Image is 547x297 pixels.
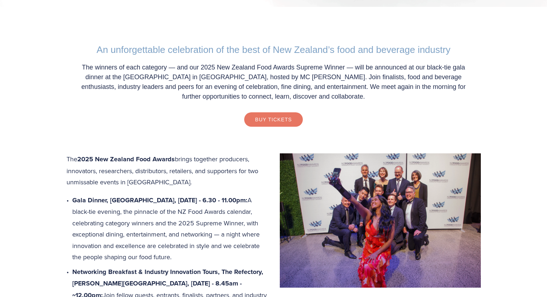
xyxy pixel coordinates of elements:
strong: 2025 New Zealand Food Awards [77,154,175,164]
a: Buy Tickets [244,112,302,127]
p: A black-tie evening, the pinnacle of the NZ Food Awards calendar, celebrating category winners an... [72,194,481,263]
h2: An unforgettable celebration of the best of New Zealand’s food and beverage industry [74,44,474,55]
img: website_grey.svg [12,19,17,24]
div: Keywords by Traffic [79,42,121,47]
img: tab_domain_overview_orange.svg [19,42,25,48]
strong: Gala Dinner, [GEOGRAPHIC_DATA], [DATE] - 6.30 - 11.00pm: [72,195,247,205]
div: Domain: [DOMAIN_NAME] [19,19,79,24]
div: Domain Overview [27,42,64,47]
p: The winners of each category — and our 2025 New Zealand Food Awards Supreme Winner — will be anno... [74,63,474,102]
div: v 4.0.25 [20,12,35,17]
p: The brings together producers, innovators, researchers, distributors, retailers, and supporters f... [67,153,481,188]
img: tab_keywords_by_traffic_grey.svg [72,42,77,48]
img: logo_orange.svg [12,12,17,17]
